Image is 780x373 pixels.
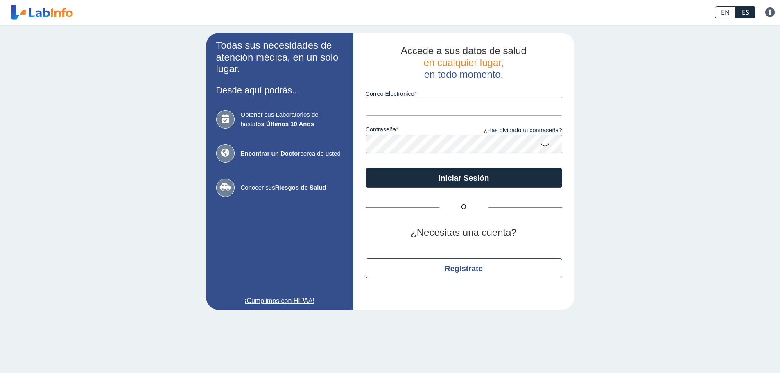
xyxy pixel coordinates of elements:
b: Encontrar un Doctor [241,150,301,157]
span: Obtener sus Laboratorios de hasta [241,110,343,129]
b: Riesgos de Salud [275,184,326,191]
span: en cualquier lugar, [423,57,504,68]
span: Conocer sus [241,183,343,192]
h3: Desde aquí podrás... [216,85,343,95]
span: cerca de usted [241,149,343,158]
label: Correo Electronico [366,90,562,97]
span: en todo momento. [424,69,503,80]
span: O [439,202,488,212]
button: Regístrate [366,258,562,278]
label: contraseña [366,126,464,135]
span: Accede a sus datos de salud [401,45,527,56]
button: Iniciar Sesión [366,168,562,188]
a: ¡Cumplimos con HIPAA! [216,296,343,306]
a: EN [715,6,736,18]
b: los Últimos 10 Años [255,120,314,127]
a: ES [736,6,755,18]
a: ¿Has olvidado tu contraseña? [464,126,562,135]
h2: Todas sus necesidades de atención médica, en un solo lugar. [216,40,343,75]
h2: ¿Necesitas una cuenta? [366,227,562,239]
